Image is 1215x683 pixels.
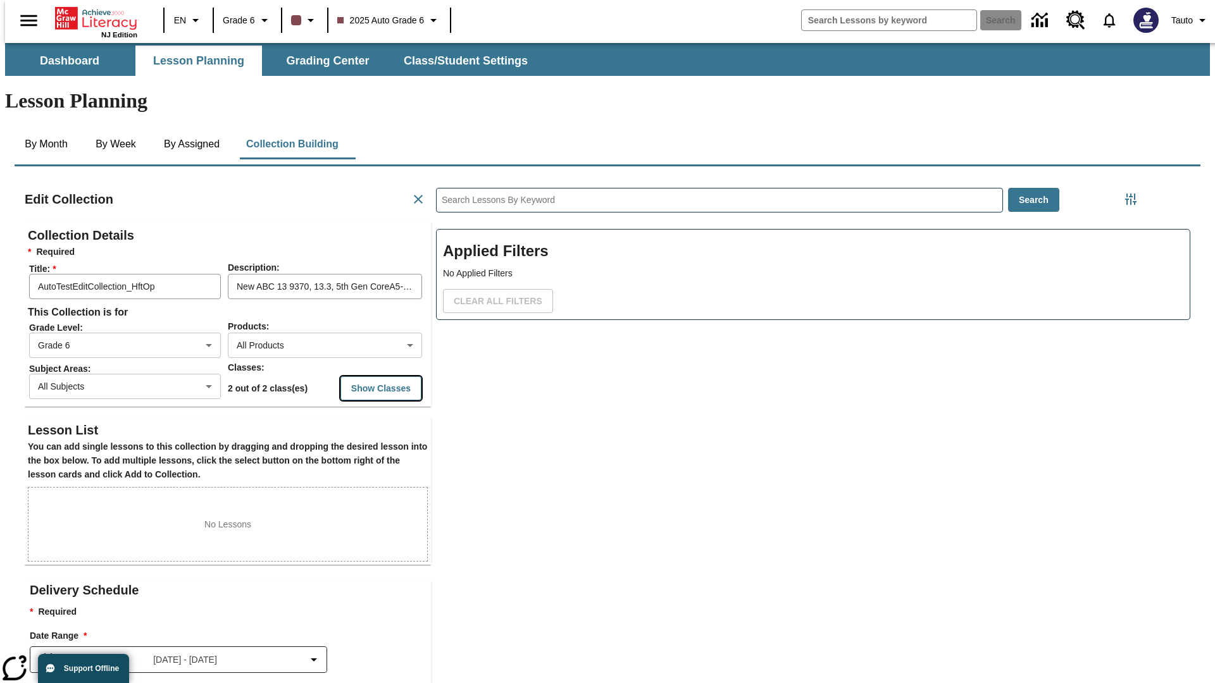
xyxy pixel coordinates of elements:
[29,264,227,274] span: Title :
[154,129,230,159] button: By Assigned
[38,654,129,683] button: Support Offline
[55,6,137,31] a: Home
[1133,8,1159,33] img: Avatar
[5,43,1210,76] div: SubNavbar
[265,46,391,76] button: Grading Center
[228,274,422,299] input: Description
[1008,188,1059,212] button: Search
[64,664,119,673] span: Support Offline
[40,54,99,68] span: Dashboard
[25,189,113,209] h2: Edit Collection
[153,54,244,68] span: Lesson Planning
[394,46,538,76] button: Class/Student Settings
[30,580,431,600] h2: Delivery Schedule
[168,9,209,32] button: Language: EN, Select a language
[332,9,447,32] button: Class: 2025 Auto Grade 6, Select your class
[286,54,369,68] span: Grading Center
[28,420,428,440] h2: Lesson List
[286,9,323,32] button: Class color is dark brown. Change class color
[443,267,1183,280] p: No Applied Filters
[340,376,421,401] button: Show Classes
[228,262,280,273] span: Description :
[55,4,137,39] div: Home
[101,31,137,39] span: NJ Edition
[29,323,227,333] span: Grade Level :
[306,652,321,667] svg: Collapse Date Range Filter
[28,225,428,245] h2: Collection Details
[228,362,265,372] span: Classes :
[404,54,528,68] span: Class/Student Settings
[443,236,1183,267] h2: Applied Filters
[228,333,422,358] div: All Products
[35,652,321,667] button: Select the date range menu item
[1059,3,1093,37] a: Resource Center, Will open in new tab
[228,382,308,395] p: 2 out of 2 class(es)
[204,518,251,531] p: No Lessons
[29,333,221,358] div: Grade 6
[406,187,431,212] button: Cancel
[1126,4,1166,37] button: Select a new avatar
[30,629,431,643] h3: Date Range
[1093,4,1126,37] a: Notifications
[28,304,428,321] h6: This Collection is for
[337,14,425,27] span: 2025 Auto Grade 6
[1024,3,1059,38] a: Data Center
[6,46,133,76] button: Dashboard
[802,10,976,30] input: search field
[28,245,428,259] h6: Required
[84,129,147,159] button: By Week
[5,46,539,76] div: SubNavbar
[223,14,255,27] span: Grade 6
[135,46,262,76] button: Lesson Planning
[29,364,227,374] span: Subject Areas :
[436,229,1190,320] div: Applied Filters
[218,9,277,32] button: Grade: Grade 6, Select a grade
[29,274,221,299] input: Title
[153,653,217,667] span: [DATE] - [DATE]
[30,605,431,619] p: Required
[228,321,269,331] span: Products :
[5,89,1210,113] h1: Lesson Planning
[437,188,1002,212] input: Search Lessons By Keyword
[1118,187,1143,212] button: Filters Side menu
[29,374,221,399] div: All Subjects
[174,14,186,27] span: EN
[10,2,47,39] button: Open side menu
[236,129,349,159] button: Collection Building
[1166,9,1215,32] button: Profile/Settings
[15,129,78,159] button: By Month
[1171,14,1193,27] span: Tauto
[28,440,428,482] h6: You can add single lessons to this collection by dragging and dropping the desired lesson into th...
